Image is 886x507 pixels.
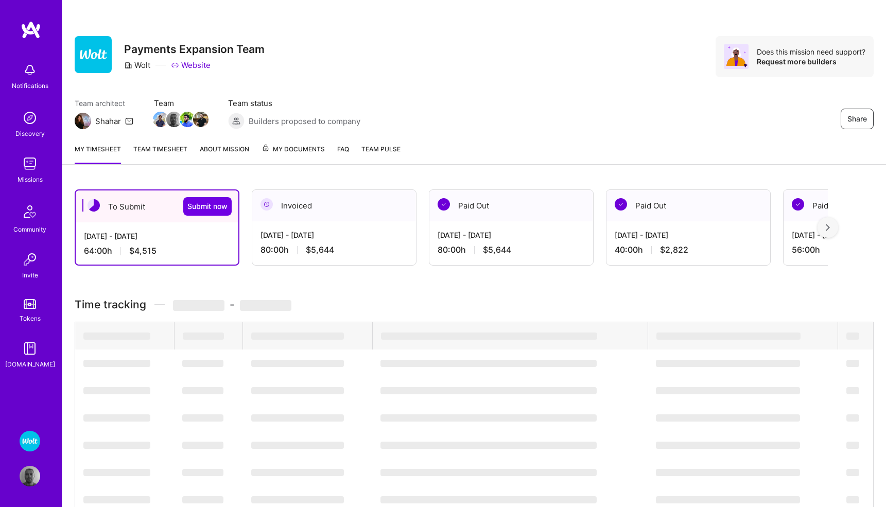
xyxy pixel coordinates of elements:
[615,198,627,211] img: Paid Out
[181,111,194,128] a: Team Member Avatar
[20,466,40,486] img: User Avatar
[20,60,40,80] img: bell
[180,112,195,127] img: Team Member Avatar
[841,109,874,129] button: Share
[182,414,223,422] span: ‌
[193,112,209,127] img: Team Member Avatar
[252,190,416,221] div: Invoiced
[20,431,40,451] img: Wolt - Fintech: Payments Expansion Team
[83,469,150,476] span: ‌
[251,414,344,422] span: ‌
[251,469,344,476] span: ‌
[260,230,408,240] div: [DATE] - [DATE]
[75,144,121,164] a: My timesheet
[249,116,360,127] span: Builders proposed to company
[200,144,249,164] a: About Mission
[13,224,46,235] div: Community
[84,246,230,256] div: 64:00 h
[240,300,291,311] span: ‌
[262,144,325,164] a: My Documents
[380,414,597,422] span: ‌
[846,387,859,394] span: ‌
[182,387,223,394] span: ‌
[380,469,597,476] span: ‌
[380,360,597,367] span: ‌
[20,249,40,270] img: Invite
[173,300,224,311] span: ‌
[438,230,585,240] div: [DATE] - [DATE]
[656,414,800,422] span: ‌
[183,333,224,340] span: ‌
[75,98,133,109] span: Team architect
[228,98,360,109] span: Team status
[615,230,762,240] div: [DATE] - [DATE]
[183,197,232,216] button: Submit now
[124,60,150,71] div: Wolt
[826,224,830,231] img: right
[182,442,223,449] span: ‌
[846,469,859,476] span: ‌
[656,360,800,367] span: ‌
[656,496,800,503] span: ‌
[18,174,43,185] div: Missions
[83,360,150,367] span: ‌
[361,144,401,164] a: Team Pulse
[83,414,150,422] span: ‌
[337,144,349,164] a: FAQ
[17,466,43,486] a: User Avatar
[182,360,223,367] span: ‌
[615,244,762,255] div: 40:00 h
[381,333,597,340] span: ‌
[18,199,42,224] img: Community
[15,128,45,139] div: Discovery
[21,21,41,39] img: logo
[260,244,408,255] div: 80:00 h
[129,246,157,256] span: $4,515
[194,111,207,128] a: Team Member Avatar
[75,36,112,73] img: Company Logo
[182,496,223,503] span: ‌
[846,496,859,503] span: ‌
[75,298,874,311] h3: Time tracking
[656,333,801,340] span: ‌
[438,244,585,255] div: 80:00 h
[166,112,182,127] img: Team Member Avatar
[483,244,511,255] span: $5,644
[660,244,688,255] span: $2,822
[83,333,150,340] span: ‌
[124,43,265,56] h3: Payments Expansion Team
[167,111,181,128] a: Team Member Avatar
[173,298,291,311] span: -
[846,442,859,449] span: ‌
[83,496,150,503] span: ‌
[846,333,859,340] span: ‌
[133,144,187,164] a: Team timesheet
[88,199,100,212] img: Active
[95,116,121,127] div: Shahar
[429,190,593,221] div: Paid Out
[846,414,859,422] span: ‌
[251,333,344,340] span: ‌
[182,469,223,476] span: ‌
[306,244,334,255] span: $5,644
[22,270,38,281] div: Invite
[20,313,41,324] div: Tokens
[260,198,273,211] img: Invoiced
[17,431,43,451] a: Wolt - Fintech: Payments Expansion Team
[20,153,40,174] img: teamwork
[251,496,344,503] span: ‌
[228,113,245,129] img: Builders proposed to company
[757,47,865,57] div: Does this mission need support?
[846,360,859,367] span: ‌
[84,231,230,241] div: [DATE] - [DATE]
[125,117,133,125] i: icon Mail
[20,108,40,128] img: discovery
[154,98,207,109] span: Team
[24,299,36,309] img: tokens
[154,111,167,128] a: Team Member Avatar
[656,442,800,449] span: ‌
[83,442,150,449] span: ‌
[847,114,867,124] span: Share
[656,469,800,476] span: ‌
[656,387,800,394] span: ‌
